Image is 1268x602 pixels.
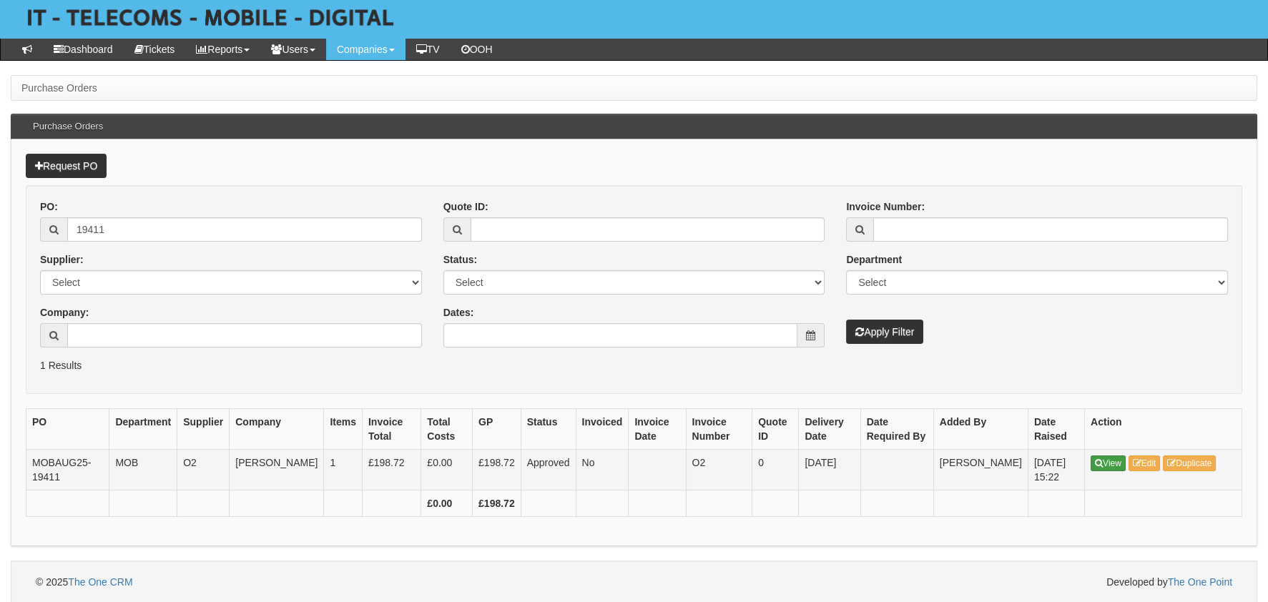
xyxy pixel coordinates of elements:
[326,39,406,60] a: Companies
[576,449,629,490] td: No
[230,408,324,449] th: Company
[1129,455,1161,471] a: Edit
[846,199,925,214] label: Invoice Number:
[521,408,576,449] th: Status
[185,39,260,60] a: Reports
[752,449,799,490] td: 0
[1091,455,1126,471] a: View
[629,408,686,449] th: Invoice Date
[230,449,324,490] td: [PERSON_NAME]
[260,39,326,60] a: Users
[421,490,473,516] th: £0.00
[443,199,488,214] label: Quote ID:
[362,449,421,490] td: £198.72
[846,252,902,267] label: Department
[177,449,230,490] td: O2
[26,154,107,178] a: Request PO
[1168,576,1232,588] a: The One Point
[324,449,363,490] td: 1
[40,305,89,320] label: Company:
[1028,408,1084,449] th: Date Raised
[68,576,132,588] a: The One CRM
[36,576,133,588] span: © 2025
[177,408,230,449] th: Supplier
[40,358,1228,372] p: 1 Results
[21,81,97,95] li: Purchase Orders
[1106,575,1232,589] span: Developed by
[443,252,477,267] label: Status:
[933,449,1028,490] td: [PERSON_NAME]
[406,39,451,60] a: TV
[1085,408,1242,449] th: Action
[686,449,752,490] td: O2
[473,449,521,490] td: £198.72
[26,114,110,139] h3: Purchase Orders
[860,408,933,449] th: Date Required By
[799,408,860,449] th: Delivery Date
[521,449,576,490] td: Approved
[43,39,124,60] a: Dashboard
[1028,449,1084,490] td: [DATE] 15:22
[846,320,923,344] button: Apply Filter
[421,408,473,449] th: Total Costs
[26,408,109,449] th: PO
[26,449,109,490] td: MOBAUG25-19411
[421,449,473,490] td: £0.00
[109,408,177,449] th: Department
[752,408,799,449] th: Quote ID
[124,39,186,60] a: Tickets
[324,408,363,449] th: Items
[686,408,752,449] th: Invoice Number
[473,490,521,516] th: £198.72
[799,449,860,490] td: [DATE]
[473,408,521,449] th: GP
[40,199,58,214] label: PO:
[362,408,421,449] th: Invoice Total
[576,408,629,449] th: Invoiced
[40,252,84,267] label: Supplier:
[933,408,1028,449] th: Added By
[451,39,503,60] a: OOH
[109,449,177,490] td: MOB
[1163,455,1216,471] a: Duplicate
[443,305,474,320] label: Dates:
